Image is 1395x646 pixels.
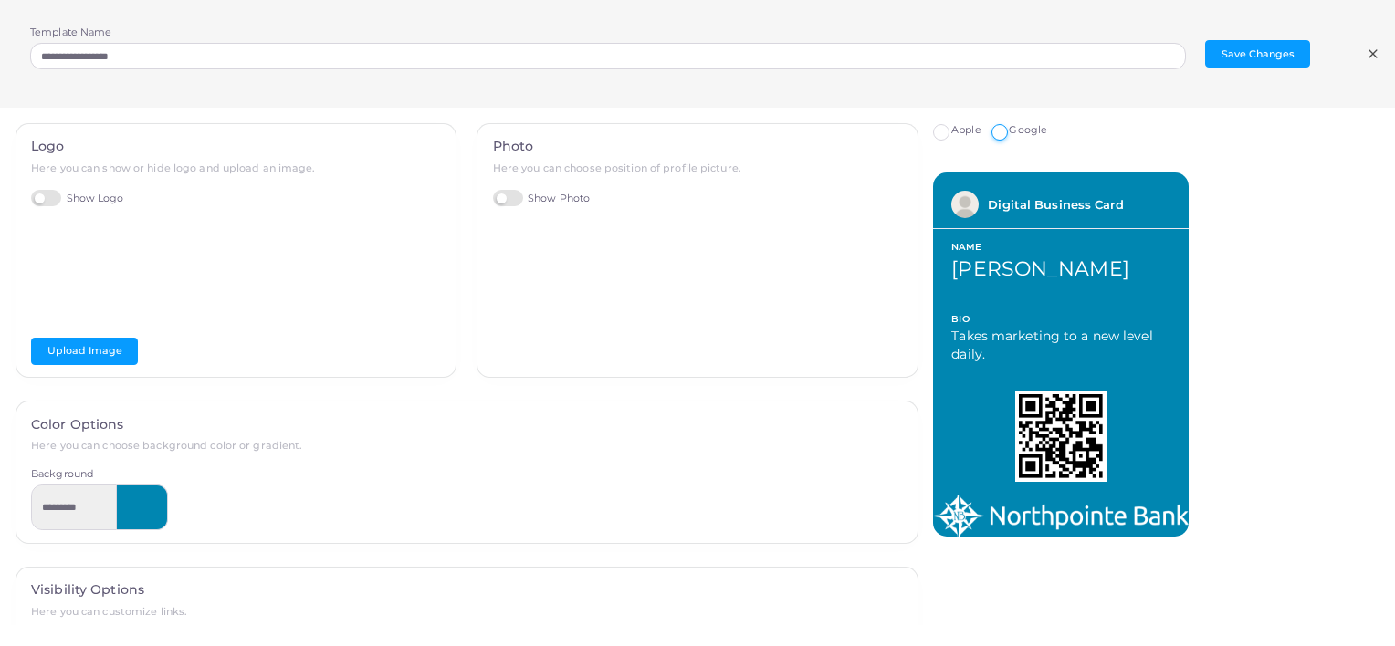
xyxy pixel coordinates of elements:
span: Google [1009,123,1047,136]
label: Show Photo [493,190,591,207]
h4: Logo [31,139,441,154]
h6: Here you can choose background color or gradient. [31,440,902,452]
label: Background [31,467,93,482]
button: Upload Image [31,338,138,365]
h6: Here you can customize links. [31,606,902,618]
h4: Visibility Options [31,582,902,598]
span: NAME [951,241,1128,255]
span: Apple [951,123,981,136]
button: Save Changes [1205,40,1310,68]
img: Logo [951,191,979,218]
span: Takes marketing to a new level daily. [951,327,1170,364]
img: QR Code [1015,391,1107,482]
h4: Photo [493,139,903,154]
h6: Here you can choose position of profile picture. [493,162,903,174]
span: BIO [951,313,1170,327]
img: Logo [31,226,598,318]
h4: Color Options [31,417,902,432]
img: edba4d06ad35964199816eeba9c59123a1a137d96296e6f31508e9cd37e91066.png [933,495,1189,537]
label: Template Name [30,26,111,40]
label: Show Logo [31,190,124,207]
h6: Here you can show or hide logo and upload an image. [31,162,441,174]
span: Digital Business Card [988,197,1123,212]
span: [PERSON_NAME] [951,256,1128,281]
